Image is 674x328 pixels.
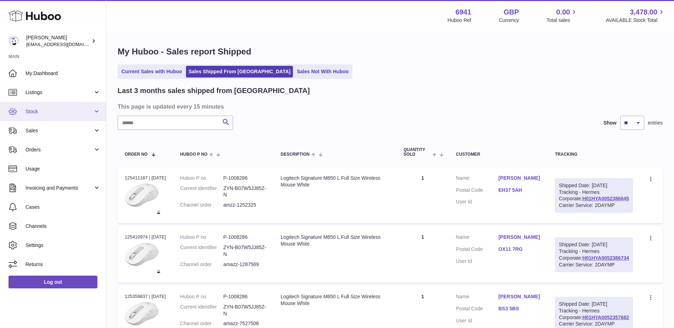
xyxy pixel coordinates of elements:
dt: Huboo P no [180,234,223,241]
strong: GBP [504,7,519,17]
span: entries [648,120,663,126]
dt: Name [456,293,498,302]
h3: This page is updated every 15 minutes [118,103,661,110]
span: My Dashboard [26,70,101,77]
span: Returns [26,261,101,268]
img: support@photogears.uk [9,36,19,46]
div: Logitech Signature M650 L Full Size Wireless Mouse White [281,293,389,307]
div: Tracking [555,152,633,157]
label: Show [604,120,617,126]
dd: P-1008286 [223,234,266,241]
div: Carrier Service: 2DAYMP [559,202,629,209]
dd: P-1008286 [223,293,266,300]
dd: amazz-1287569 [223,261,266,268]
dt: Huboo P no [180,175,223,182]
div: 125411187 | [DATE] [125,175,166,181]
a: H01HYA0052386645 [582,196,629,201]
a: Current Sales with Huboo [119,66,185,77]
span: Huboo P no [180,152,208,157]
div: Shipped Date: [DATE] [559,301,629,307]
a: H01HYA0052357682 [582,315,629,320]
dt: Postal Code [456,246,498,254]
span: Total sales [546,17,578,24]
span: AVAILABLE Stock Total [606,17,665,24]
dt: Postal Code [456,305,498,314]
a: BS3 5BS [498,305,541,312]
span: 3,478.00 [630,7,657,17]
a: Sales Not With Huboo [294,66,351,77]
dt: Name [456,175,498,183]
span: Invoicing and Payments [26,185,93,191]
dd: ZYN-B07W5JJ85Z-N [223,244,266,258]
dt: User Id [456,317,498,324]
a: Log out [9,276,97,288]
dd: ZYN-B07W5JJ85Z-N [223,304,266,317]
dt: User Id [456,198,498,205]
dd: ZYN-B07W5JJ85Z-N [223,185,266,198]
span: Listings [26,89,93,96]
span: Description [281,152,310,157]
a: [PERSON_NAME] [498,293,541,300]
span: Settings [26,242,101,249]
div: Huboo Ref [448,17,471,24]
strong: 6941 [455,7,471,17]
span: Usage [26,166,101,172]
dd: amzz-1252325 [223,202,266,208]
span: 0.00 [556,7,570,17]
span: Channels [26,223,101,230]
dt: Current identifier [180,244,223,258]
div: Carrier Service: 2DAYMP [559,321,629,327]
div: [PERSON_NAME] [26,34,90,48]
dd: P-1008286 [223,175,266,182]
div: Tracking - Hermes Corporate: [555,237,633,272]
div: Shipped Date: [DATE] [559,182,629,189]
span: Quantity Sold [403,148,431,157]
a: Sales Shipped From [GEOGRAPHIC_DATA] [186,66,293,77]
dt: User Id [456,258,498,265]
a: OX11 7RG [498,246,541,253]
div: 125410974 | [DATE] [125,234,166,240]
div: Carrier Service: 2DAYMP [559,261,629,268]
a: EH37 5AH [498,187,541,194]
td: 1 [396,227,449,283]
img: 1724985419.jpg [125,183,160,214]
td: 1 [396,168,449,224]
dt: Huboo P no [180,293,223,300]
a: [PERSON_NAME] [498,234,541,241]
div: Shipped Date: [DATE] [559,241,629,248]
a: H01HYA0052386734 [582,255,629,261]
h2: Last 3 months sales shipped from [GEOGRAPHIC_DATA] [118,86,310,96]
a: 0.00 Total sales [546,7,578,24]
a: 3,478.00 AVAILABLE Stock Total [606,7,665,24]
span: Orders [26,146,93,153]
dt: Channel order [180,202,223,208]
div: 125359837 | [DATE] [125,293,166,300]
dt: Channel order [180,261,223,268]
dt: Current identifier [180,185,223,198]
img: 1724985419.jpg [125,243,160,273]
dt: Postal Code [456,187,498,195]
dt: Channel order [180,320,223,327]
a: [PERSON_NAME] [498,175,541,182]
h1: My Huboo - Sales report Shipped [118,46,663,57]
dt: Name [456,234,498,242]
span: [EMAIL_ADDRESS][DOMAIN_NAME] [26,41,104,47]
dt: Current identifier [180,304,223,317]
div: Tracking - Hermes Corporate: [555,178,633,213]
dd: amazz-7527508 [223,320,266,327]
span: Cases [26,204,101,211]
span: Order No [125,152,148,157]
div: Logitech Signature M650 L Full Size Wireless Mouse White [281,234,389,247]
div: Customer [456,152,541,157]
div: Logitech Signature M650 L Full Size Wireless Mouse White [281,175,389,188]
span: Stock [26,108,93,115]
span: Sales [26,127,93,134]
div: Currency [499,17,519,24]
